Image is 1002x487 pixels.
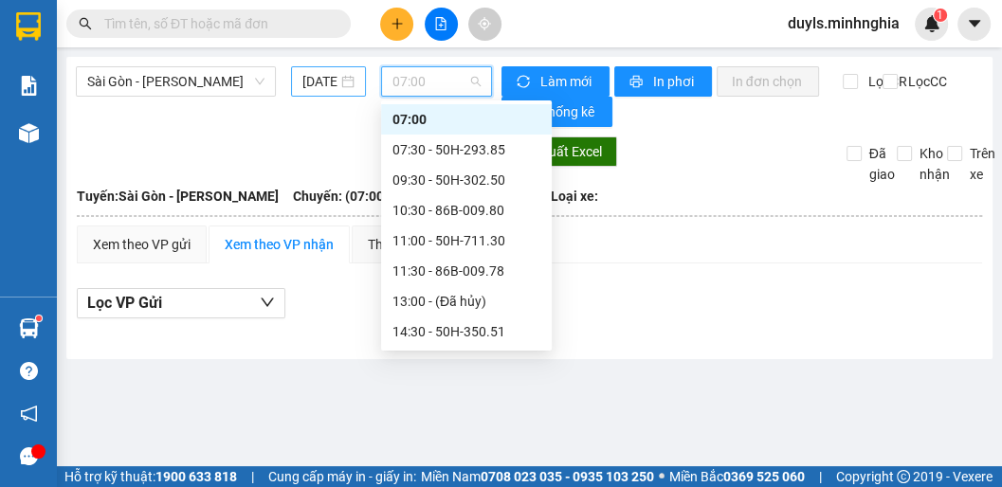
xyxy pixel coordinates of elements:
[77,288,285,318] button: Lọc VP Gửi
[653,71,697,92] span: In phơi
[87,291,162,315] span: Lọc VP Gửi
[773,11,915,35] span: duyls.minhnghia
[504,136,617,167] button: downloadXuất Excel
[87,67,264,96] span: Sài Gòn - Phan Rí
[540,71,594,92] span: Làm mới
[302,71,337,92] input: 16/08/2025
[19,123,39,143] img: warehouse-icon
[434,17,447,30] span: file-add
[659,473,665,480] span: ⚪️
[392,291,540,312] div: 13:00 - (Đã hủy)
[551,186,598,207] span: Loại xe:
[392,200,540,221] div: 10:30 - 86B-009.80
[723,469,805,484] strong: 0369 525 060
[629,75,646,90] span: printer
[517,75,533,90] span: sync
[897,470,910,483] span: copyright
[20,405,38,423] span: notification
[104,13,328,34] input: Tìm tên, số ĐT hoặc mã đơn
[923,15,940,32] img: icon-new-feature
[391,17,404,30] span: plus
[862,143,902,185] span: Đã giao
[155,469,237,484] strong: 1900 633 818
[293,186,431,207] span: Chuyến: (07:00 [DATE])
[268,466,416,487] span: Cung cấp máy in - giấy in:
[540,141,602,162] span: Xuất Excel
[934,9,947,22] sup: 1
[912,143,957,185] span: Kho nhận
[614,66,712,97] button: printerIn phơi
[861,71,910,92] span: Lọc CR
[425,8,458,41] button: file-add
[540,101,597,122] span: Thống kê
[392,230,540,251] div: 11:00 - 50H-711.30
[392,139,540,160] div: 07:30 - 50H-293.85
[966,15,983,32] span: caret-down
[20,362,38,380] span: question-circle
[19,76,39,96] img: solution-icon
[392,67,481,96] span: 07:00
[368,234,422,255] div: Thống kê
[468,8,501,41] button: aim
[16,12,41,41] img: logo-vxr
[421,466,654,487] span: Miền Nam
[36,316,42,321] sup: 1
[380,8,413,41] button: plus
[481,469,654,484] strong: 0708 023 035 - 0935 103 250
[937,9,943,22] span: 1
[251,466,254,487] span: |
[93,234,191,255] div: Xem theo VP gửi
[901,71,950,92] span: Lọc CC
[392,261,540,281] div: 11:30 - 86B-009.78
[501,66,610,97] button: syncLàm mới
[64,466,237,487] span: Hỗ trợ kỹ thuật:
[669,466,805,487] span: Miền Bắc
[819,466,822,487] span: |
[392,109,540,130] div: 07:00
[225,234,334,255] div: Xem theo VP nhận
[260,295,275,310] span: down
[717,66,820,97] button: In đơn chọn
[392,321,540,342] div: 14:30 - 50H-350.51
[19,318,39,338] img: warehouse-icon
[79,17,92,30] span: search
[77,189,279,204] b: Tuyến: Sài Gòn - [PERSON_NAME]
[957,8,991,41] button: caret-down
[501,97,612,127] button: bar-chartThống kê
[478,17,491,30] span: aim
[20,447,38,465] span: message
[392,170,540,190] div: 09:30 - 50H-302.50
